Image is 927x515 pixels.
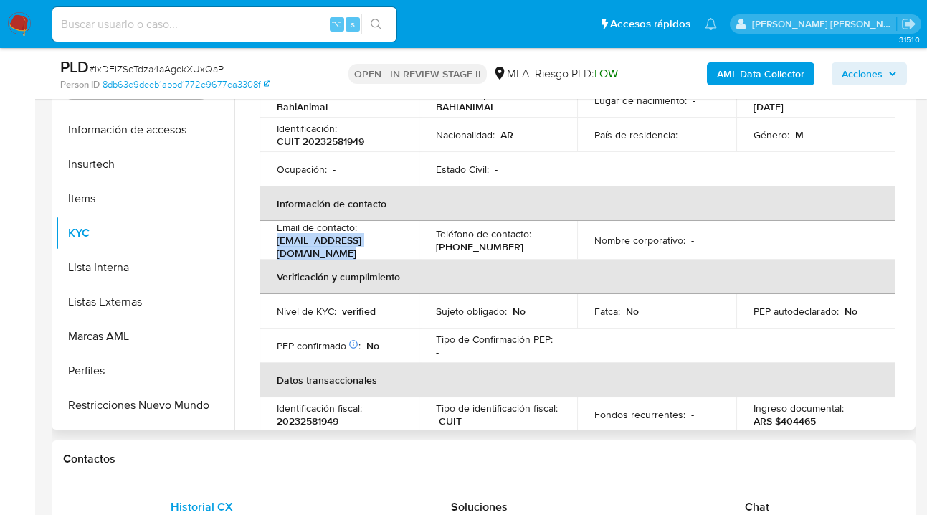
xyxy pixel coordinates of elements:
p: Identificación fiscal : [277,402,362,415]
p: Fondos recurrentes : [594,408,685,421]
p: BAHIANIMAL [436,100,495,113]
a: 8db63e9deeb1abbd1772e9677ea3308f [103,78,270,91]
p: verified [342,305,376,318]
p: 20232581949 [277,415,338,427]
p: - [683,128,686,141]
a: Notificaciones [705,18,717,30]
span: ⌥ [331,17,342,31]
span: LOW [594,65,618,82]
span: # lxDEIZSqTdza4aAgckXUxQaP [89,62,224,76]
div: MLA [493,66,529,82]
p: Fatca : [594,305,620,318]
p: - [693,94,695,107]
p: - [691,234,694,247]
p: Género : [754,128,789,141]
button: Acciones [832,62,907,85]
b: AML Data Collector [717,62,804,85]
p: [PHONE_NUMBER] [436,240,523,253]
button: Restricciones Nuevo Mundo [55,388,234,422]
p: ARS $404465 [754,415,816,427]
button: search-icon [361,14,391,34]
button: Tarjetas [55,422,234,457]
p: - [495,163,498,176]
p: - [436,346,439,359]
span: Soluciones [451,499,508,515]
b: PLD [60,55,89,78]
th: Verificación y cumplimiento [260,260,895,294]
p: Nacionalidad : [436,128,495,141]
p: Teléfono de contacto : [436,227,531,240]
p: Estado Civil : [436,163,489,176]
p: PEP autodeclarado : [754,305,839,318]
p: Email de contacto : [277,221,357,234]
input: Buscar usuario o caso... [52,15,396,34]
span: Historial CX [171,499,233,515]
p: Fecha de nacimiento : [754,88,848,100]
button: Listas Externas [55,285,234,319]
p: [EMAIL_ADDRESS][DOMAIN_NAME] [277,234,396,260]
p: No [513,305,526,318]
button: Información de accesos [55,113,234,147]
span: Acciones [842,62,883,85]
button: AML Data Collector [707,62,814,85]
a: Salir [901,16,916,32]
p: No [845,305,857,318]
p: Nombre corporativo : [594,234,685,247]
p: M [795,128,804,141]
p: CUIT 20232581949 [277,135,364,148]
p: CUIT [439,415,462,427]
p: Tipo de Confirmación PEP : [436,333,553,346]
b: Person ID [60,78,100,91]
p: - [691,408,694,421]
button: Perfiles [55,354,234,388]
p: No [366,339,379,352]
span: Accesos rápidos [610,16,690,32]
th: Datos transaccionales [260,363,895,397]
p: [DATE] [754,100,784,113]
span: s [351,17,355,31]
p: OPEN - IN REVIEW STAGE II [348,64,487,84]
button: Lista Interna [55,250,234,285]
p: Ingreso documental : [754,402,844,415]
p: - [333,163,336,176]
p: Ocupación : [277,163,327,176]
p: Lugar de nacimiento : [594,94,687,107]
th: Información de contacto [260,186,895,221]
h1: Contactos [63,452,904,466]
button: Insurtech [55,147,234,181]
p: Nivel de KYC : [277,305,336,318]
span: Riesgo PLD: [535,66,618,82]
p: No [626,305,639,318]
p: juanpablo.jfernandez@mercadolibre.com [752,17,897,31]
button: Items [55,181,234,216]
p: País de residencia : [594,128,678,141]
button: KYC [55,216,234,250]
p: Identificación : [277,122,337,135]
span: 3.151.0 [899,34,920,45]
p: PEP confirmado : [277,339,361,352]
p: BahiAnimal [277,100,328,113]
p: Tipo de identificación fiscal : [436,402,558,415]
p: Sujeto obligado : [436,305,507,318]
span: Chat [745,499,769,515]
p: AR [500,128,513,141]
button: Marcas AML [55,319,234,354]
